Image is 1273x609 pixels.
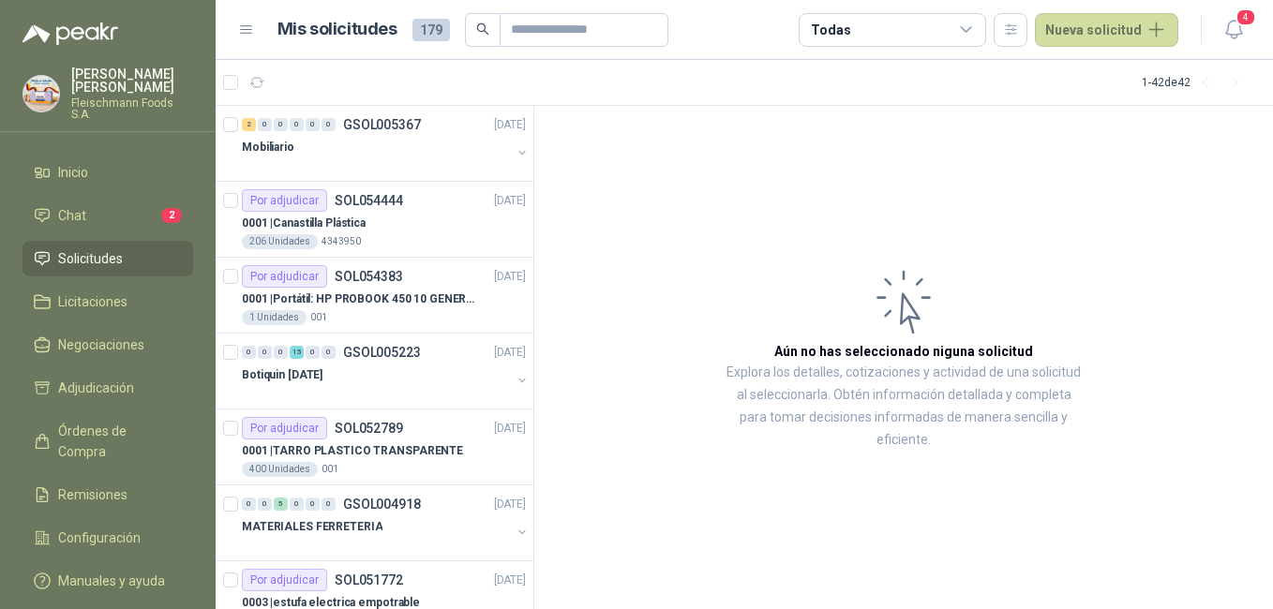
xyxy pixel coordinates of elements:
[58,484,127,505] span: Remisiones
[306,346,320,359] div: 0
[242,366,322,384] p: Botiquin [DATE]
[58,421,175,462] span: Órdenes de Compra
[58,334,144,355] span: Negociaciones
[322,118,336,131] div: 0
[290,498,304,511] div: 0
[22,520,193,556] a: Configuración
[58,571,165,591] span: Manuales y ayuda
[1035,13,1178,47] button: Nueva solicitud
[310,310,327,325] p: 001
[258,498,272,511] div: 0
[242,265,327,288] div: Por adjudicar
[1236,8,1256,26] span: 4
[290,118,304,131] div: 0
[290,346,304,359] div: 15
[22,413,193,469] a: Órdenes de Compra
[22,198,193,233] a: Chat2
[242,462,318,477] div: 400 Unidades
[242,417,327,439] div: Por adjudicar
[322,498,336,511] div: 0
[258,118,272,131] div: 0
[242,113,530,173] a: 2 0 0 0 0 0 GSOL005367[DATE] Mobiliario
[242,518,382,536] p: MATERIALES FERRETERIA
[494,496,526,513] p: [DATE]
[71,97,193,120] p: Fleischmann Foods S.A.
[216,182,533,258] a: Por adjudicarSOL054444[DATE] 0001 |Canastilla Plástica206 Unidades4343950
[343,346,421,359] p: GSOL005223
[242,215,366,232] p: 0001 | Canastilla Plástica
[22,284,193,319] a: Licitaciones
[22,241,193,276] a: Solicitudes
[722,362,1086,452] p: Explora los detalles, cotizaciones y actividad de una solicitud al seleccionarla. Obtén informaci...
[58,527,141,548] span: Configuración
[22,327,193,363] a: Negociaciones
[494,116,526,134] p: [DATE]
[22,563,193,599] a: Manuales y ayuda
[242,569,327,591] div: Por adjudicar
[58,162,88,183] span: Inicio
[1217,13,1251,47] button: 4
[242,341,530,401] a: 0 0 0 15 0 0 GSOL005223[DATE] Botiquin [DATE]
[335,270,403,283] p: SOL054383
[494,192,526,210] p: [DATE]
[22,155,193,190] a: Inicio
[811,20,850,40] div: Todas
[22,370,193,406] a: Adjudicación
[258,346,272,359] div: 0
[476,22,489,36] span: search
[242,234,318,249] div: 206 Unidades
[274,346,288,359] div: 0
[161,208,182,223] span: 2
[306,498,320,511] div: 0
[306,118,320,131] div: 0
[322,346,336,359] div: 0
[343,498,421,511] p: GSOL004918
[335,573,403,587] p: SOL051772
[22,22,118,45] img: Logo peakr
[494,572,526,589] p: [DATE]
[242,189,327,212] div: Por adjudicar
[216,258,533,334] a: Por adjudicarSOL054383[DATE] 0001 |Portátil: HP PROBOOK 450 10 GENERACIÓN PROCESADOR INTEL CORE i...
[242,442,463,460] p: 0001 | TARRO PLASTICO TRANSPARENTE
[494,420,526,438] p: [DATE]
[216,409,533,485] a: Por adjudicarSOL052789[DATE] 0001 |TARRO PLASTICO TRANSPARENTE400 Unidades001
[412,19,450,41] span: 179
[242,498,256,511] div: 0
[322,462,338,477] p: 001
[277,16,397,43] h1: Mis solicitudes
[242,310,307,325] div: 1 Unidades
[242,346,256,359] div: 0
[322,234,361,249] p: 4343950
[335,422,403,435] p: SOL052789
[274,498,288,511] div: 5
[774,341,1033,362] h3: Aún no has seleccionado niguna solicitud
[58,291,127,312] span: Licitaciones
[71,67,193,94] p: [PERSON_NAME] [PERSON_NAME]
[335,194,403,207] p: SOL054444
[58,248,123,269] span: Solicitudes
[22,477,193,512] a: Remisiones
[58,205,86,226] span: Chat
[242,139,294,156] p: Mobiliario
[242,290,475,308] p: 0001 | Portátil: HP PROBOOK 450 10 GENERACIÓN PROCESADOR INTEL CORE i7
[494,268,526,286] p: [DATE]
[242,118,256,131] div: 2
[23,76,59,111] img: Company Logo
[494,344,526,362] p: [DATE]
[343,118,421,131] p: GSOL005367
[58,378,134,398] span: Adjudicación
[242,493,530,553] a: 0 0 5 0 0 0 GSOL004918[DATE] MATERIALES FERRETERIA
[274,118,288,131] div: 0
[1142,67,1251,97] div: 1 - 42 de 42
